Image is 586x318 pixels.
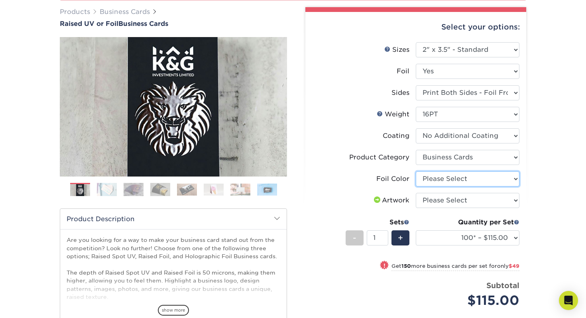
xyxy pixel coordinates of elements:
[60,8,90,16] a: Products
[60,20,287,27] a: Raised UV or FoilBusiness Cards
[372,196,409,205] div: Artwork
[486,281,519,290] strong: Subtotal
[60,20,287,27] h1: Business Cards
[124,183,144,196] img: Business Cards 03
[377,110,409,119] div: Weight
[391,88,409,98] div: Sides
[312,12,520,42] div: Select your options:
[177,183,197,196] img: Business Cards 05
[398,232,403,244] span: +
[401,263,411,269] strong: 150
[60,209,287,229] h2: Product Description
[100,8,150,16] a: Business Cards
[257,183,277,196] img: Business Cards 08
[376,174,409,184] div: Foil Color
[383,131,409,141] div: Coating
[397,67,409,76] div: Foil
[383,261,385,270] span: !
[391,263,519,271] small: Get more business cards per set for
[70,180,90,200] img: Business Cards 01
[416,218,519,227] div: Quantity per Set
[384,45,409,55] div: Sizes
[60,20,118,27] span: Raised UV or Foil
[422,291,519,310] div: $115.00
[349,153,409,162] div: Product Category
[97,183,117,196] img: Business Cards 02
[353,232,356,244] span: -
[2,294,68,315] iframe: Google Customer Reviews
[230,183,250,196] img: Business Cards 07
[204,183,224,196] img: Business Cards 06
[497,263,519,269] span: only
[158,305,189,316] span: show more
[346,218,409,227] div: Sets
[150,183,170,196] img: Business Cards 04
[509,263,519,269] span: $49
[559,291,578,310] div: Open Intercom Messenger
